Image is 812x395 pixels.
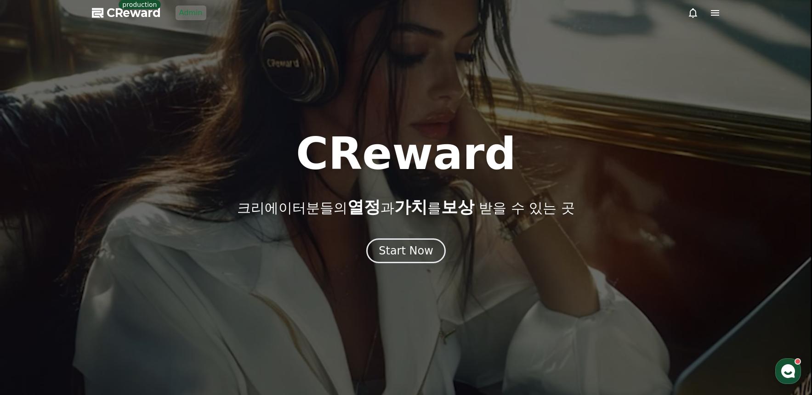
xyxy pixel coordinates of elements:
[237,198,574,216] p: 크리에이터분들의 과 를 받을 수 있는 곳
[107,6,161,20] span: CReward
[176,6,206,20] a: Admin
[394,197,427,216] span: 가치
[296,132,516,176] h1: CReward
[92,6,161,20] a: CReward
[366,238,446,263] button: Start Now
[379,243,433,258] div: Start Now
[366,248,446,256] a: Start Now
[347,197,380,216] span: 열정
[441,197,474,216] span: 보상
